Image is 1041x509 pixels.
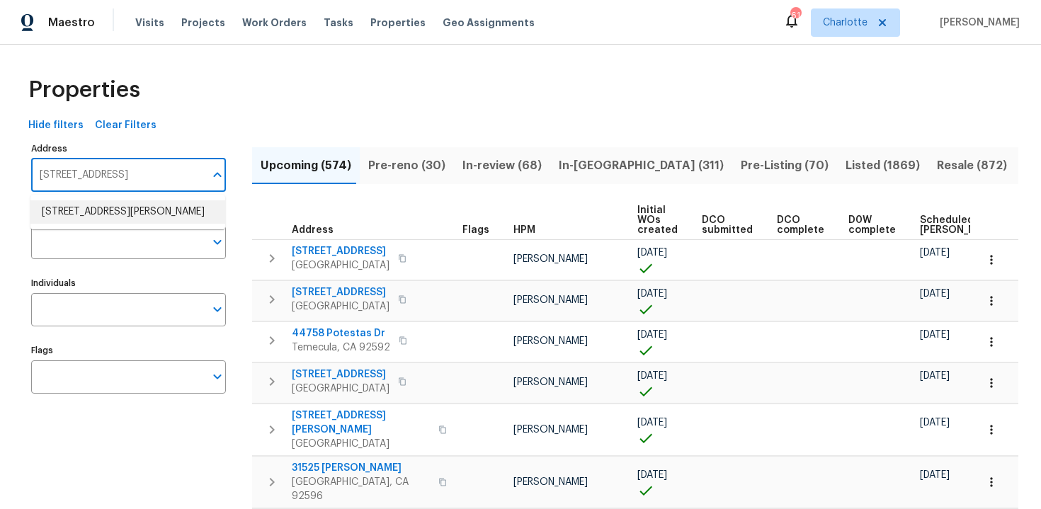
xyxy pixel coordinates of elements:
[513,336,588,346] span: [PERSON_NAME]
[790,8,800,23] div: 61
[777,215,824,235] span: DCO complete
[135,16,164,30] span: Visits
[823,16,868,30] span: Charlotte
[920,215,1000,235] span: Scheduled [PERSON_NAME]
[934,16,1020,30] span: [PERSON_NAME]
[920,418,950,428] span: [DATE]
[513,295,588,305] span: [PERSON_NAME]
[292,326,390,341] span: 44758 Potestas Dr
[242,16,307,30] span: Work Orders
[30,200,225,224] li: [STREET_ADDRESS][PERSON_NAME]
[292,244,389,258] span: [STREET_ADDRESS]
[31,346,226,355] label: Flags
[207,299,227,319] button: Open
[28,117,84,135] span: Hide filters
[292,437,430,451] span: [GEOGRAPHIC_DATA]
[292,475,430,503] span: [GEOGRAPHIC_DATA], CA 92596
[324,18,353,28] span: Tasks
[513,254,588,264] span: [PERSON_NAME]
[31,159,205,192] input: Search ...
[513,377,588,387] span: [PERSON_NAME]
[920,470,950,480] span: [DATE]
[443,16,535,30] span: Geo Assignments
[292,382,389,396] span: [GEOGRAPHIC_DATA]
[848,215,896,235] span: D0W complete
[920,289,950,299] span: [DATE]
[370,16,426,30] span: Properties
[207,232,227,252] button: Open
[292,367,389,382] span: [STREET_ADDRESS]
[920,248,950,258] span: [DATE]
[207,165,227,185] button: Close
[95,117,157,135] span: Clear Filters
[368,156,445,176] span: Pre-reno (30)
[937,156,1007,176] span: Resale (872)
[637,289,667,299] span: [DATE]
[181,16,225,30] span: Projects
[920,371,950,381] span: [DATE]
[513,477,588,487] span: [PERSON_NAME]
[637,330,667,340] span: [DATE]
[637,371,667,381] span: [DATE]
[741,156,829,176] span: Pre-Listing (70)
[292,408,430,437] span: [STREET_ADDRESS][PERSON_NAME]
[207,367,227,387] button: Open
[292,258,389,273] span: [GEOGRAPHIC_DATA]
[292,285,389,299] span: [STREET_ADDRESS]
[637,470,667,480] span: [DATE]
[23,113,89,139] button: Hide filters
[31,144,226,153] label: Address
[513,225,535,235] span: HPM
[637,205,678,235] span: Initial WOs created
[292,299,389,314] span: [GEOGRAPHIC_DATA]
[637,418,667,428] span: [DATE]
[292,341,390,355] span: Temecula, CA 92592
[28,83,140,97] span: Properties
[292,461,430,475] span: 31525 [PERSON_NAME]
[89,113,162,139] button: Clear Filters
[846,156,920,176] span: Listed (1869)
[462,156,542,176] span: In-review (68)
[48,16,95,30] span: Maestro
[637,248,667,258] span: [DATE]
[261,156,351,176] span: Upcoming (574)
[31,279,226,287] label: Individuals
[920,330,950,340] span: [DATE]
[462,225,489,235] span: Flags
[702,215,753,235] span: DCO submitted
[292,225,334,235] span: Address
[513,425,588,435] span: [PERSON_NAME]
[559,156,724,176] span: In-[GEOGRAPHIC_DATA] (311)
